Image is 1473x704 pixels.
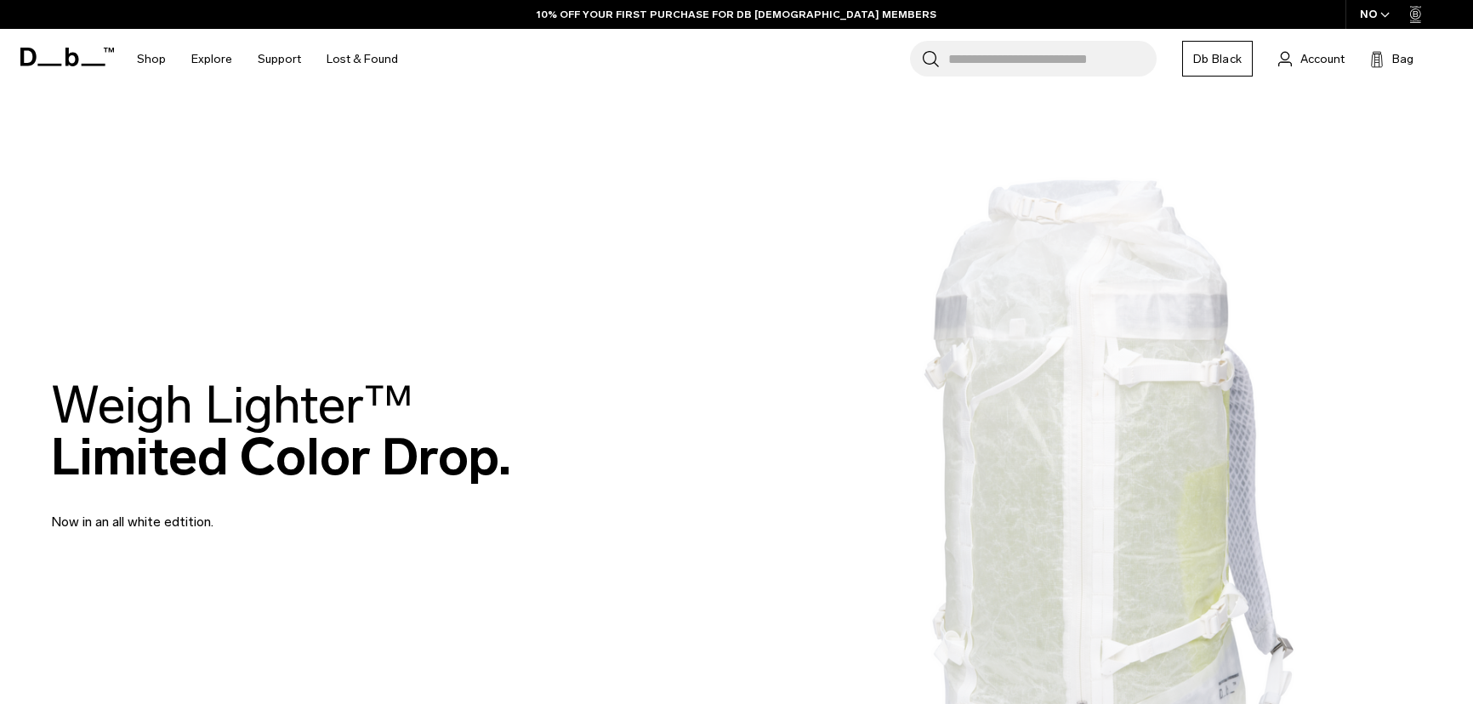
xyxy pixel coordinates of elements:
[1300,50,1345,68] span: Account
[137,29,166,89] a: Shop
[1278,48,1345,69] a: Account
[327,29,398,89] a: Lost & Found
[258,29,301,89] a: Support
[124,29,411,89] nav: Main Navigation
[537,7,936,22] a: 10% OFF YOUR FIRST PURCHASE FOR DB [DEMOGRAPHIC_DATA] MEMBERS
[51,374,413,436] span: Weigh Lighter™
[1182,41,1253,77] a: Db Black
[51,491,459,532] p: Now in an all white edtition.
[1392,50,1413,68] span: Bag
[191,29,232,89] a: Explore
[1370,48,1413,69] button: Bag
[51,379,511,483] h2: Limited Color Drop.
